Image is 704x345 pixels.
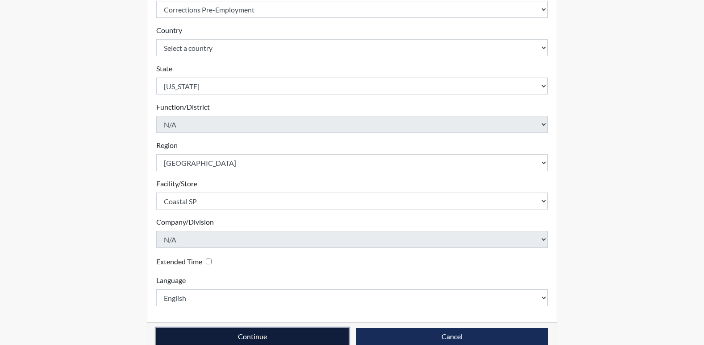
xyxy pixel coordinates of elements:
label: Company/Division [156,217,214,227]
label: Function/District [156,102,210,112]
label: Country [156,25,182,36]
label: Language [156,275,186,286]
label: State [156,63,172,74]
button: Cancel [356,328,548,345]
label: Facility/Store [156,178,197,189]
button: Continue [156,328,349,345]
div: Checking this box will provide the interviewee with an accomodation of extra time to answer each ... [156,255,215,268]
label: Extended Time [156,256,202,267]
label: Region [156,140,178,151]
